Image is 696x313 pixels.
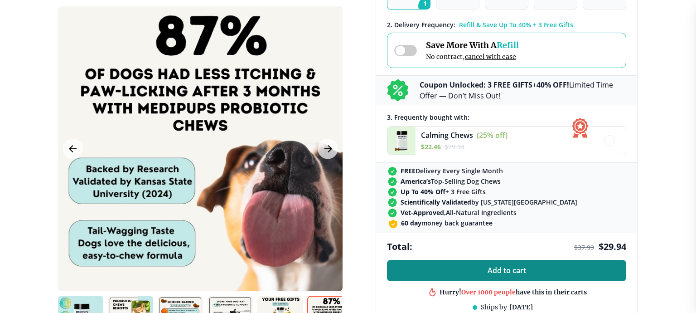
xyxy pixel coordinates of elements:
span: Refill & Save Up To 40% + 3 Free Gifts [459,20,573,29]
b: Coupon Unlocked: 3 FREE GIFTS [420,80,532,90]
span: (25% off) [477,130,507,140]
span: $ 22.46 [421,142,441,151]
img: Calming Chews - Medipups [387,127,416,155]
span: [DATE] [509,303,533,311]
p: + Limited Time Offer — Don’t Miss Out! [420,79,626,101]
span: Save More With A [426,40,519,50]
strong: FREE [401,166,416,175]
span: $ 29.94 [599,240,626,253]
span: Delivery Every Single Month [401,166,503,175]
strong: America’s [401,177,431,186]
span: Over 1000 people [461,287,516,295]
span: 3 . Frequently bought with: [387,113,469,122]
span: No contract, [426,53,519,61]
button: Next Image [318,138,338,159]
strong: 60 day [401,219,421,227]
strong: Vet-Approved, [401,208,446,217]
button: Previous Image [63,138,83,159]
span: Calming Chews [421,130,473,140]
div: Hurry! have this in their carts [440,287,587,296]
button: Add to cart [387,260,626,281]
span: money back guarantee [401,219,493,227]
span: Refill [497,40,519,50]
span: Add to cart [488,266,526,275]
span: + 3 Free Gifts [401,187,486,196]
strong: Scientifically Validated [401,198,471,206]
span: by [US_STATE][GEOGRAPHIC_DATA] [401,198,577,206]
span: $ 37.99 [574,243,594,252]
span: cancel with ease [465,53,516,61]
span: Top-Selling Dog Chews [401,177,501,186]
span: Ships by [481,303,507,311]
span: All-Natural Ingredients [401,208,517,217]
span: 2 . Delivery Frequency: [387,20,455,29]
span: Total: [387,240,412,253]
b: 40% OFF! [536,80,569,90]
strong: Up To 40% Off [401,187,445,196]
span: $ 29.94 [445,142,464,151]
